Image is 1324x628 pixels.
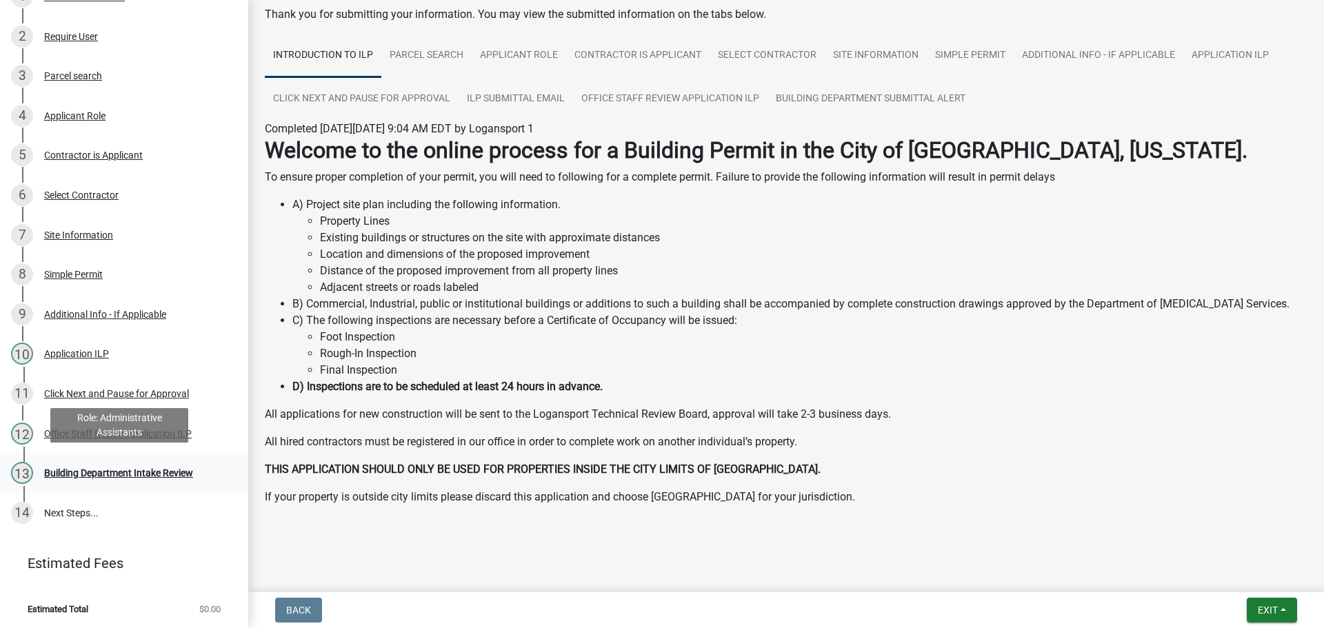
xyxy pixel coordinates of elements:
span: Exit [1258,605,1278,616]
p: All applications for new construction will be sent to the Logansport Technical Review Board, appr... [265,406,1307,423]
div: Select Contractor [44,190,119,200]
a: Building Department Submittal Alert [768,77,974,121]
li: Final Inspection [320,362,1307,378]
div: 11 [11,383,33,405]
a: Select Contractor [710,34,825,78]
button: Back [275,598,322,622]
strong: D) Inspections are to be scheduled at least 24 hours in advance. [292,380,603,393]
li: Rough-In Inspection [320,345,1307,362]
div: Click Next and Pause for Approval [44,389,189,398]
div: 9 [11,303,33,325]
div: 10 [11,343,33,365]
a: Additional Info - If Applicable [1014,34,1183,78]
div: 5 [11,144,33,166]
div: Parcel search [44,71,102,81]
a: Applicant Role [472,34,566,78]
a: Site Information [825,34,927,78]
div: 8 [11,263,33,285]
span: $0.00 [199,605,221,614]
p: All hired contractors must be registered in our office in order to complete work on another indiv... [265,434,1307,450]
li: Adjacent streets or roads labeled [320,279,1307,296]
a: Estimated Fees [11,549,226,577]
a: Application ILP [1183,34,1277,78]
span: Back [286,605,311,616]
li: A) Project site plan including the following information. [292,196,1307,296]
a: Parcel search [381,34,472,78]
div: 13 [11,462,33,484]
div: 3 [11,65,33,87]
li: Distance of the proposed improvement from all property lines [320,263,1307,279]
a: Simple Permit [927,34,1014,78]
button: Exit [1247,598,1297,622]
p: To ensure proper completion of your permit, you will need to following for a complete permit. Fai... [265,169,1307,185]
div: 14 [11,502,33,524]
div: Site Information [44,230,113,240]
div: Application ILP [44,349,109,358]
strong: Welcome to the online process for a Building Permit in the City of [GEOGRAPHIC_DATA], [US_STATE]. [265,137,1247,163]
span: Completed [DATE][DATE] 9:04 AM EDT by Logansport 1 [265,122,534,135]
div: 2 [11,26,33,48]
div: Office Staff Review Application ILP [44,429,192,438]
li: B) Commercial, Industrial, public or institutional buildings or additions to such a building shal... [292,296,1307,312]
span: Estimated Total [28,605,88,614]
li: Existing buildings or structures on the site with approximate distances [320,230,1307,246]
div: Building Department Intake Review [44,468,193,478]
div: Role: Administrative Assistants [50,408,188,443]
div: 7 [11,224,33,246]
li: Foot Inspection [320,329,1307,345]
div: 4 [11,105,33,127]
div: Simple Permit [44,270,103,279]
a: Introduction to ILP [265,34,381,78]
a: Contractor is Applicant [566,34,710,78]
a: ILP Submittal Email [459,77,573,121]
li: Location and dimensions of the proposed improvement [320,246,1307,263]
div: 6 [11,184,33,206]
a: Click Next and Pause for Approval [265,77,459,121]
strong: THIS APPLICATION SHOULD ONLY BE USED FOR PROPERTIES INSIDE THE CITY LIMITS OF [GEOGRAPHIC_DATA]. [265,463,821,476]
li: C) The following inspections are necessary before a Certificate of Occupancy will be issued: [292,312,1307,378]
div: Additional Info - If Applicable [44,310,166,319]
li: Property Lines [320,213,1307,230]
div: Applicant Role [44,111,106,121]
div: Thank you for submitting your information. You may view the submitted information on the tabs below. [265,6,1307,23]
div: Require User [44,32,98,41]
p: If your property is outside city limits please discard this application and choose [GEOGRAPHIC_DA... [265,489,1307,505]
a: Office Staff Review Application ILP [573,77,768,121]
div: 12 [11,423,33,445]
div: Contractor is Applicant [44,150,143,160]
